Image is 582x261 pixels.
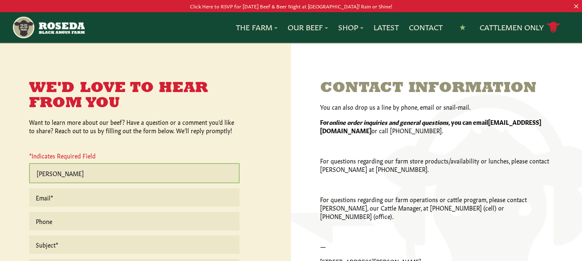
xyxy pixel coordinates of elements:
[12,16,85,40] img: https://roseda.com/wp-content/uploads/2021/05/roseda-25-header.png
[329,118,449,126] em: online order inquiries and general questions
[409,22,443,33] a: Contact
[320,242,553,250] p: —
[236,22,278,33] a: The Farm
[320,118,541,134] strong: [EMAIL_ADDRESS][DOMAIN_NAME]
[29,188,240,207] input: Email*
[320,156,553,173] p: For questions regarding our farm store products/availability or lunches, please contact [PERSON_N...
[320,118,488,126] strong: For , you can email
[288,22,328,33] a: Our Beef
[29,235,240,254] input: Subject*
[320,81,553,96] h3: Contact Information
[29,81,240,111] h3: We'd Love to Hear From You
[374,22,399,33] a: Latest
[12,12,571,43] nav: Main Navigation
[29,151,240,163] p: *Indicates Required Field
[338,22,363,33] a: Shop
[479,20,560,35] a: Cattlemen Only
[29,163,240,183] input: Name*
[29,118,240,134] p: Want to learn more about our beef? Have a question or a comment you’d like to share? Reach out to...
[320,118,553,134] p: or call [PHONE_NUMBER].
[320,103,553,111] p: You can also drop us a line by phone, email or snail-mail.
[29,2,553,11] p: Click Here to RSVP for [DATE] Beef & Beer Night at [GEOGRAPHIC_DATA]! Rain or Shine!
[29,212,240,230] input: Phone
[320,195,553,220] p: For questions regarding our farm operations or cattle program, please contact [PERSON_NAME], our ...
